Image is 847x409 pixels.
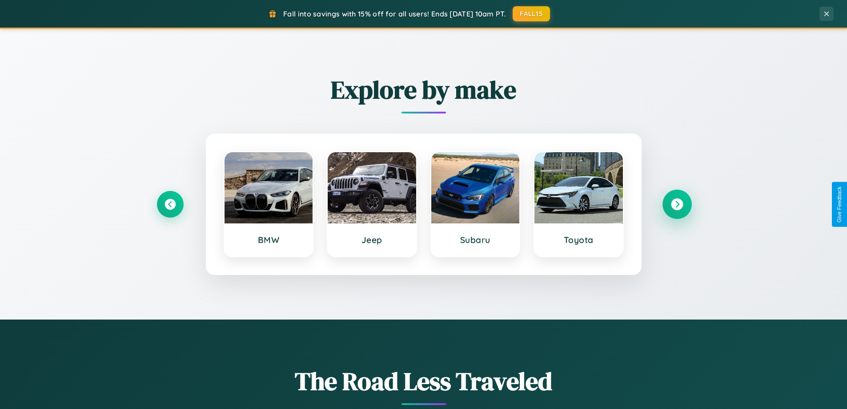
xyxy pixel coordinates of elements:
[836,186,843,223] div: Give Feedback
[513,6,550,21] button: FALL15
[337,235,407,245] h3: Jeep
[440,235,511,245] h3: Subaru
[283,9,506,18] span: Fall into savings with 15% off for all users! Ends [DATE] 10am PT.
[157,364,690,398] h1: The Road Less Traveled
[233,235,304,245] h3: BMW
[157,73,690,107] h2: Explore by make
[543,235,614,245] h3: Toyota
